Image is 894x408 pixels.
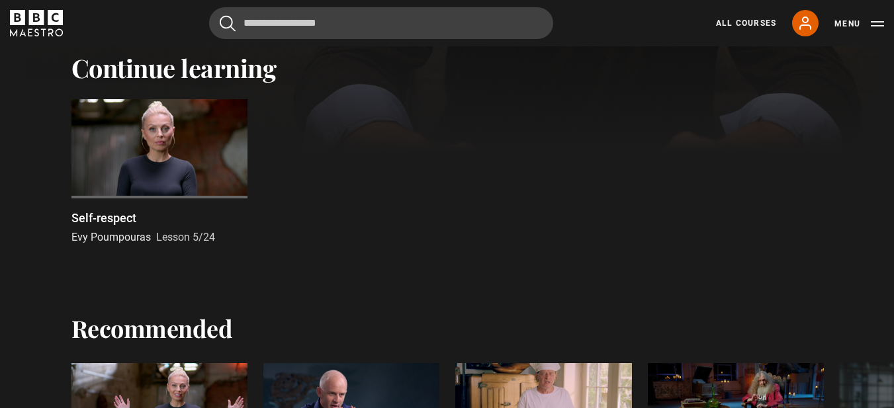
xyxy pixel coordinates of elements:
[71,314,233,342] h2: Recommended
[10,10,63,36] svg: BBC Maestro
[209,7,553,39] input: Search
[156,231,215,243] span: Lesson 5/24
[71,231,151,243] span: Evy Poumpouras
[71,209,136,227] p: Self-respect
[220,15,236,32] button: Submit the search query
[834,17,884,30] button: Toggle navigation
[71,53,823,83] h2: Continue learning
[716,17,776,29] a: All Courses
[71,99,247,245] a: Self-respect Evy Poumpouras Lesson 5/24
